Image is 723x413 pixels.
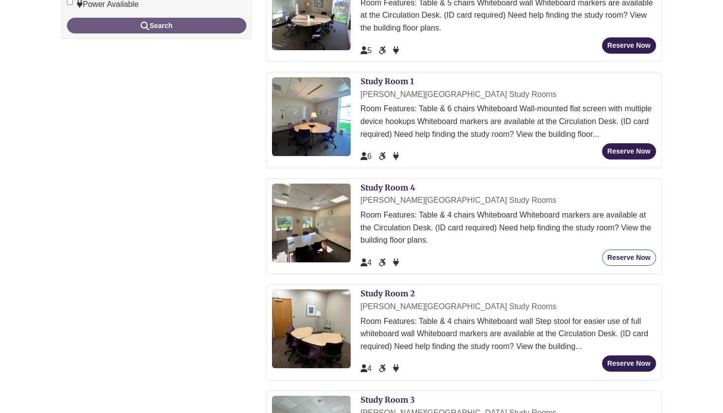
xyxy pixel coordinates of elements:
div: [PERSON_NAME][GEOGRAPHIC_DATA] Study Rooms [361,88,656,101]
a: Study Room 4 [361,183,415,192]
span: Accessible Seat/Space [379,258,388,267]
div: [PERSON_NAME][GEOGRAPHIC_DATA] Study Rooms [361,300,656,313]
span: Power Available [393,46,399,55]
span: Power Available [393,152,399,160]
span: The capacity of this space [361,152,372,160]
a: Study Room 1 [361,76,414,86]
img: Study Room 2 [272,289,351,368]
button: Search [67,18,246,33]
button: Reserve Now [602,143,656,159]
span: Power Available [393,364,399,373]
span: Accessible Seat/Space [379,46,388,55]
div: [PERSON_NAME][GEOGRAPHIC_DATA] Study Rooms [361,194,656,207]
span: Accessible Seat/Space [379,364,388,373]
span: The capacity of this space [361,364,372,373]
span: The capacity of this space [361,258,372,267]
img: Study Room 1 [272,77,351,156]
a: Study Room 3 [361,395,415,405]
button: Reserve Now [602,250,656,266]
span: Accessible Seat/Space [379,152,388,160]
img: Study Room 4 [272,184,351,262]
button: Reserve Now [602,355,656,372]
button: Reserve Now [602,37,656,54]
span: The capacity of this space [361,46,372,55]
div: Room Features: Table & 6 chairs Whiteboard Wall-mounted flat screen with multiple device hookups ... [361,102,656,140]
div: Room Features: Table & 4 chairs Whiteboard Whiteboard markers are available at the Circulation De... [361,209,656,247]
span: Power Available [393,258,399,267]
a: Study Room 2 [361,288,415,298]
div: Room Features: Table & 4 chairs Whiteboard wall Step stool for easier use of full whiteboard wall... [361,315,656,353]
